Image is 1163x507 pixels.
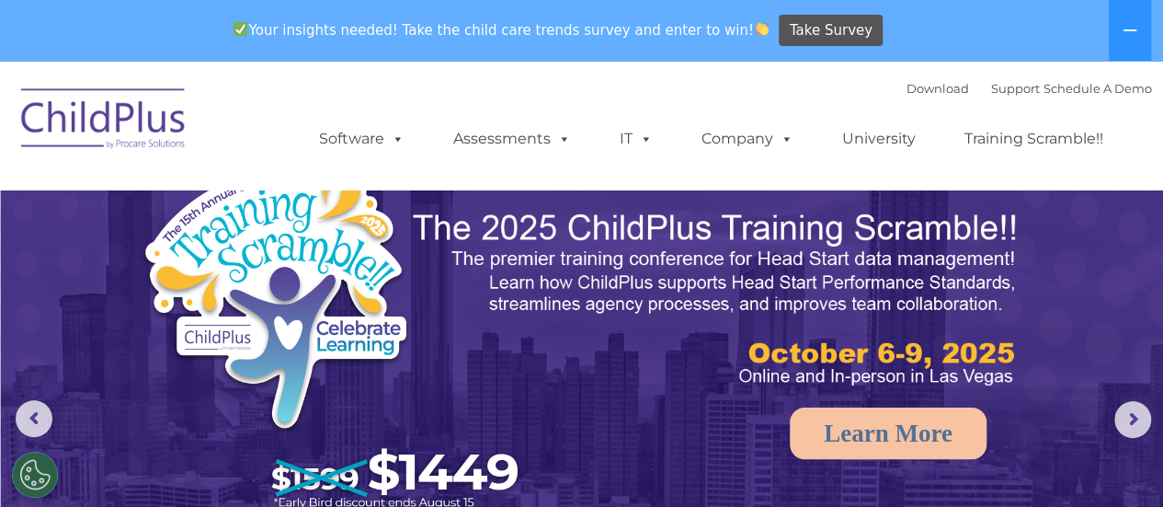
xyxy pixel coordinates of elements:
a: Training Scramble!! [946,121,1122,157]
a: Schedule A Demo [1043,81,1152,96]
a: Learn More [790,408,986,459]
img: ChildPlus by Procare Solutions [12,75,196,167]
a: Company [683,121,812,157]
font: | [906,81,1152,96]
img: ✅ [234,22,247,36]
span: Phone number [256,197,334,211]
span: Last name [256,121,312,135]
span: Your insights needed! Take the child care trends survey and enter to win! [226,12,777,48]
img: 👏 [755,22,769,36]
a: Assessments [435,121,589,157]
a: University [824,121,934,157]
a: IT [601,121,671,157]
a: Software [301,121,423,157]
a: Download [906,81,969,96]
span: Take Survey [790,15,872,47]
a: Support [991,81,1040,96]
button: Cookies Settings [12,452,58,498]
a: Take Survey [779,15,883,47]
iframe: Chat Widget [862,308,1163,507]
